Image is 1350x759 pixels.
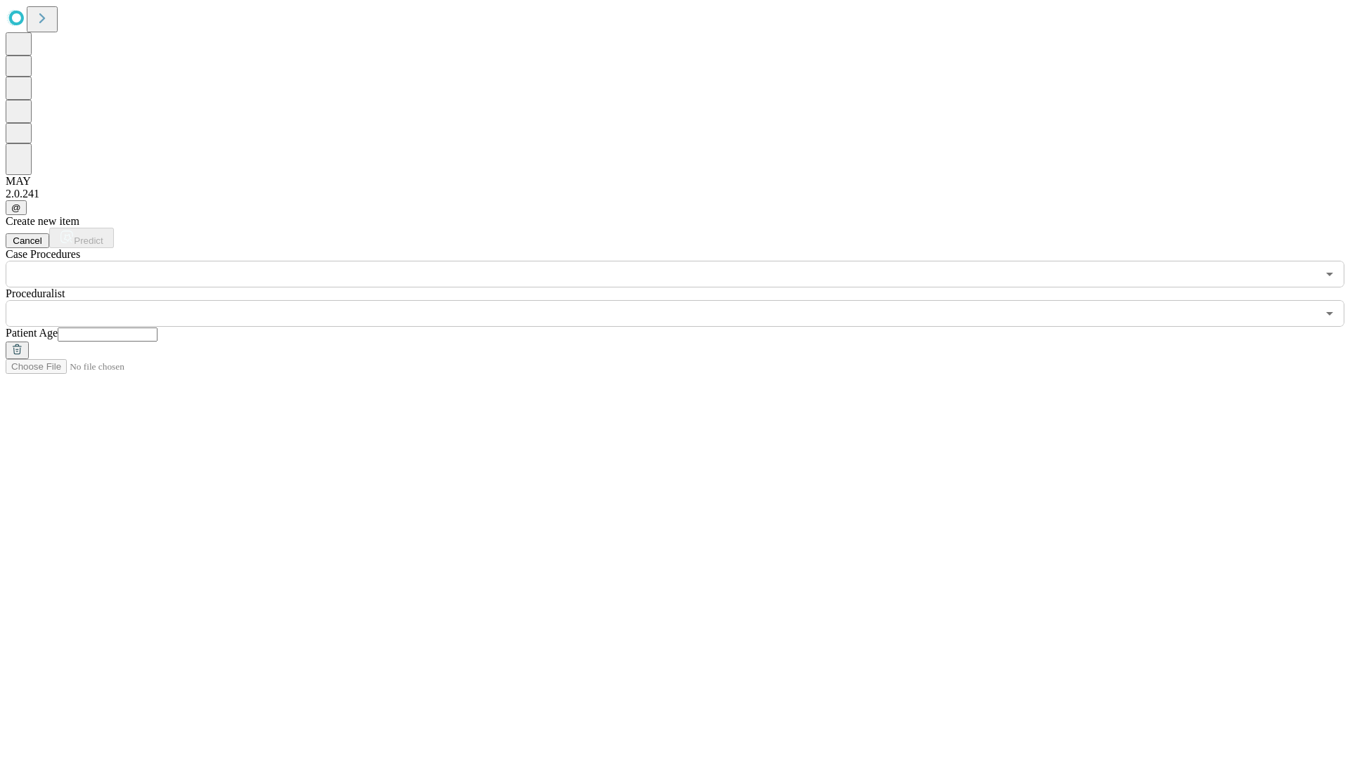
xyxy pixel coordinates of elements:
[74,235,103,246] span: Predict
[6,233,49,248] button: Cancel
[6,287,65,299] span: Proceduralist
[6,188,1344,200] div: 2.0.241
[6,175,1344,188] div: MAY
[6,215,79,227] span: Create new item
[11,202,21,213] span: @
[49,228,114,248] button: Predict
[6,248,80,260] span: Scheduled Procedure
[1320,304,1339,323] button: Open
[6,200,27,215] button: @
[13,235,42,246] span: Cancel
[6,327,58,339] span: Patient Age
[1320,264,1339,284] button: Open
